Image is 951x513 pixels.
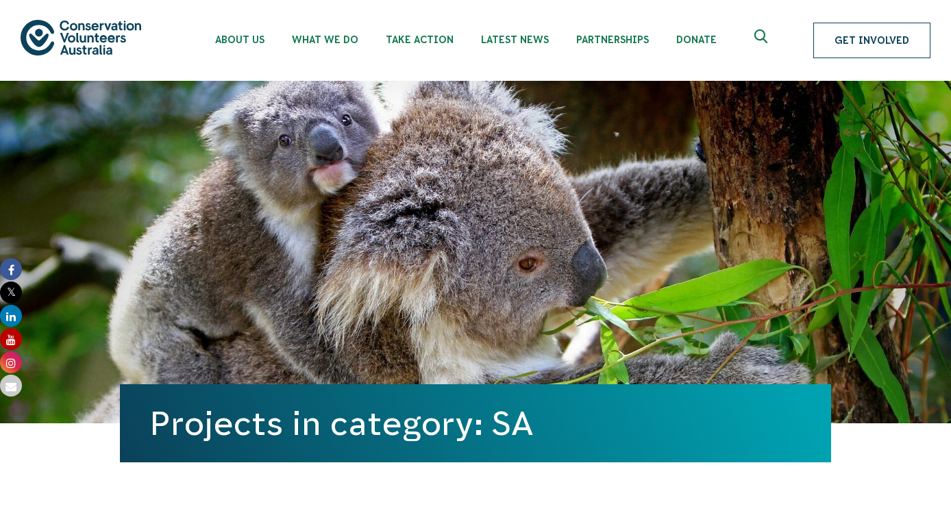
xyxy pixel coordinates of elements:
[215,34,264,45] span: About Us
[150,405,801,442] h1: Projects in category: SA
[386,34,454,45] span: Take Action
[21,20,141,55] img: logo.svg
[676,34,717,45] span: Donate
[481,34,549,45] span: Latest News
[292,34,358,45] span: What We Do
[746,24,779,57] button: Expand search box Close search box
[576,34,649,45] span: Partnerships
[754,29,771,51] span: Expand search box
[813,23,930,58] a: Get Involved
